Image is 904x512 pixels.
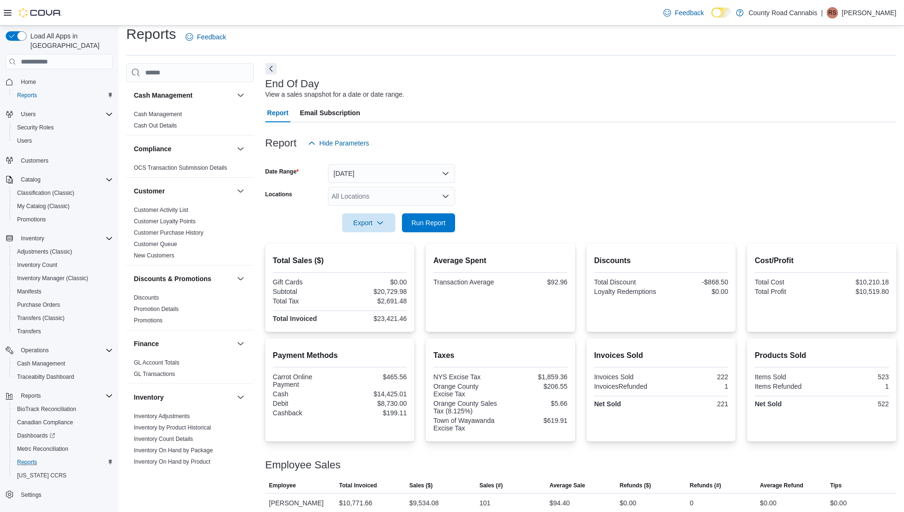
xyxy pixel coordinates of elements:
div: 1 [663,383,728,390]
span: Settings [21,491,41,499]
h2: Average Spent [433,255,568,266]
span: Security Roles [17,124,54,131]
span: Transfers (Classic) [13,312,113,324]
button: Compliance [134,144,233,154]
span: Operations [21,347,49,354]
button: Discounts & Promotions [134,274,233,283]
button: Transfers (Classic) [9,311,117,325]
span: Sales (#) [479,482,503,489]
h2: Invoices Sold [594,350,728,361]
div: $23,421.46 [342,315,407,322]
button: Inventory Manager (Classic) [9,272,117,285]
span: Cash Out Details [134,122,177,129]
div: InvoicesRefunded [594,383,659,390]
span: Refunds (#) [690,482,721,489]
div: Finance [126,357,254,384]
a: Promotions [13,214,50,225]
h3: End Of Day [265,78,319,90]
span: Operations [17,345,113,356]
div: Compliance [126,162,254,177]
a: Inventory On Hand by Package [134,447,213,454]
span: Transfers (Classic) [17,314,65,322]
button: Adjustments (Classic) [9,245,117,258]
span: Reports [13,90,113,101]
label: Date Range [265,168,299,175]
span: Average Sale [550,482,585,489]
div: $9,534.08 [409,497,438,509]
span: Adjustments (Classic) [17,248,72,256]
p: [PERSON_NAME] [842,7,896,18]
h2: Products Sold [755,350,889,361]
a: Traceabilty Dashboard [13,371,78,383]
a: Inventory Count [13,259,61,271]
div: View a sales snapshot for a date or date range. [265,90,404,100]
a: Customer Loyalty Points [134,218,196,225]
h1: Reports [126,25,176,44]
h3: Finance [134,339,159,348]
div: Transaction Average [433,278,498,286]
span: Catalog [21,176,40,183]
span: Report [267,103,289,122]
span: Canadian Compliance [17,419,73,426]
div: Town of Wayawanda Excise Tax [433,417,498,432]
span: Inventory Manager (Classic) [13,273,113,284]
span: Customers [17,154,113,166]
span: Feedback [197,32,226,42]
div: $10,519.80 [824,288,889,295]
span: Discounts [134,294,159,302]
p: | [821,7,823,18]
span: My Catalog (Classic) [13,201,113,212]
a: Dashboards [9,429,117,442]
button: [DATE] [328,164,455,183]
span: Inventory [21,235,44,242]
div: Orange County Excise Tax [433,383,498,398]
span: Dashboards [17,432,55,439]
span: Inventory Count [13,259,113,271]
button: Users [2,108,117,121]
div: Customer [126,204,254,265]
span: GL Transactions [134,370,175,378]
span: Tips [830,482,841,489]
button: Reports [17,390,45,402]
button: Operations [2,344,117,357]
span: Users [17,109,113,120]
button: Cash Management [235,90,246,101]
div: $10,210.18 [824,278,889,286]
a: Customer Queue [134,241,177,247]
a: Customer Purchase History [134,229,204,236]
span: Adjustments (Classic) [13,246,113,257]
a: Reports [13,90,41,101]
div: $2,691.48 [342,297,407,305]
a: Canadian Compliance [13,417,77,428]
span: Hide Parameters [319,138,369,148]
span: Sales ($) [409,482,432,489]
span: Security Roles [13,122,113,133]
h3: Report [265,137,297,149]
button: Finance [235,338,246,349]
button: Home [2,75,117,89]
span: New Customers [134,252,174,259]
button: Customers [2,153,117,167]
span: Canadian Compliance [13,417,113,428]
span: Catalog [17,174,113,185]
div: $0.00 [760,497,776,509]
div: Total Tax [273,297,338,305]
a: Security Roles [13,122,57,133]
a: GL Account Totals [134,359,179,366]
a: Purchase Orders [13,299,64,311]
div: $1,859.36 [503,373,568,381]
span: Home [17,76,113,88]
a: Dashboards [13,430,59,441]
a: BioTrack Reconciliation [13,403,80,415]
a: Inventory by Product Historical [134,424,211,431]
a: Customer Activity List [134,207,188,213]
button: My Catalog (Classic) [9,200,117,213]
a: Customers [17,155,52,166]
span: Inventory by Product Historical [134,424,211,431]
a: Cash Management [134,111,182,118]
button: Cash Management [9,357,117,370]
span: Promotion Details [134,305,179,313]
div: Cashback [273,409,338,417]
